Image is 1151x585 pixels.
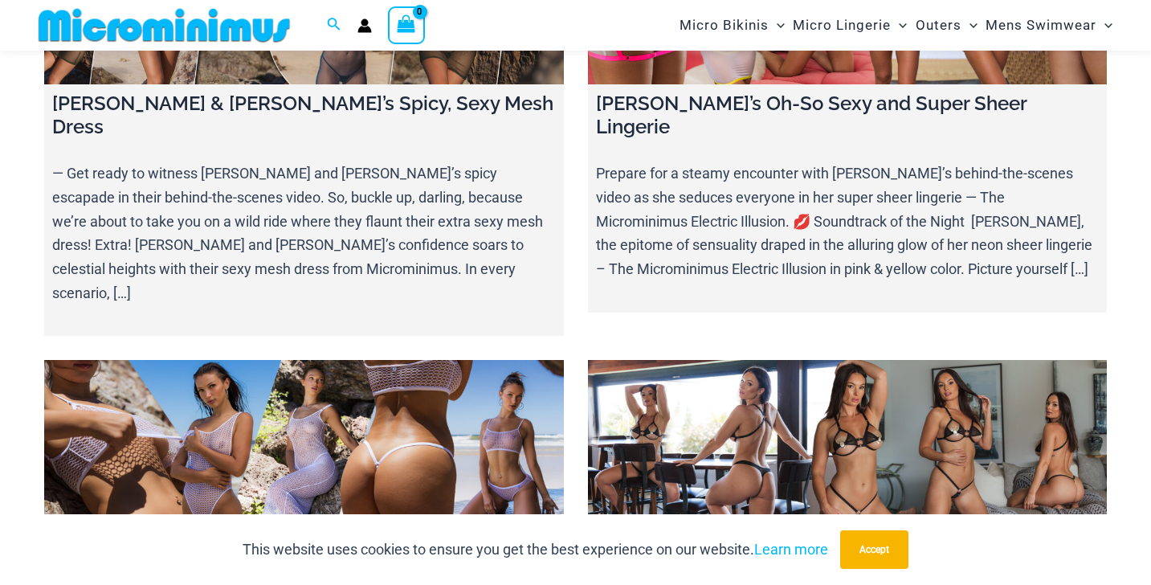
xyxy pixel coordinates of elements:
[675,5,789,46] a: Micro BikinisMenu ToggleMenu Toggle
[596,92,1100,139] h4: [PERSON_NAME]’s Oh-So Sexy and Super Sheer Lingerie
[840,530,908,569] button: Accept
[680,5,769,46] span: Micro Bikinis
[1096,5,1112,46] span: Menu Toggle
[588,360,1108,542] a: Heather’s Extra Naughty and Extra Unique Seductive Lingerie
[916,5,961,46] span: Outers
[912,5,982,46] a: OutersMenu ToggleMenu Toggle
[961,5,978,46] span: Menu Toggle
[52,162,556,305] p: — Get ready to witness [PERSON_NAME] and [PERSON_NAME]’s spicy escapade in their behind-the-scene...
[243,538,828,562] p: This website uses cookies to ensure you get the best experience on our website.
[673,2,1119,48] nav: Site Navigation
[357,18,372,33] a: Account icon link
[891,5,907,46] span: Menu Toggle
[769,5,785,46] span: Menu Toggle
[52,92,556,139] h4: [PERSON_NAME] & [PERSON_NAME]’s Spicy, Sexy Mesh Dress
[388,6,425,43] a: View Shopping Cart, empty
[982,5,1116,46] a: Mens SwimwearMenu ToggleMenu Toggle
[596,162,1100,281] p: Prepare for a steamy encounter with [PERSON_NAME]’s behind-the-scenes video as she seduces everyo...
[32,7,296,43] img: MM SHOP LOGO FLAT
[986,5,1096,46] span: Mens Swimwear
[44,360,564,542] a: Grace’s Showstopping Beauty in Her See-through Bikini and Dress
[754,541,828,558] a: Learn more
[793,5,891,46] span: Micro Lingerie
[327,15,341,35] a: Search icon link
[789,5,911,46] a: Micro LingerieMenu ToggleMenu Toggle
